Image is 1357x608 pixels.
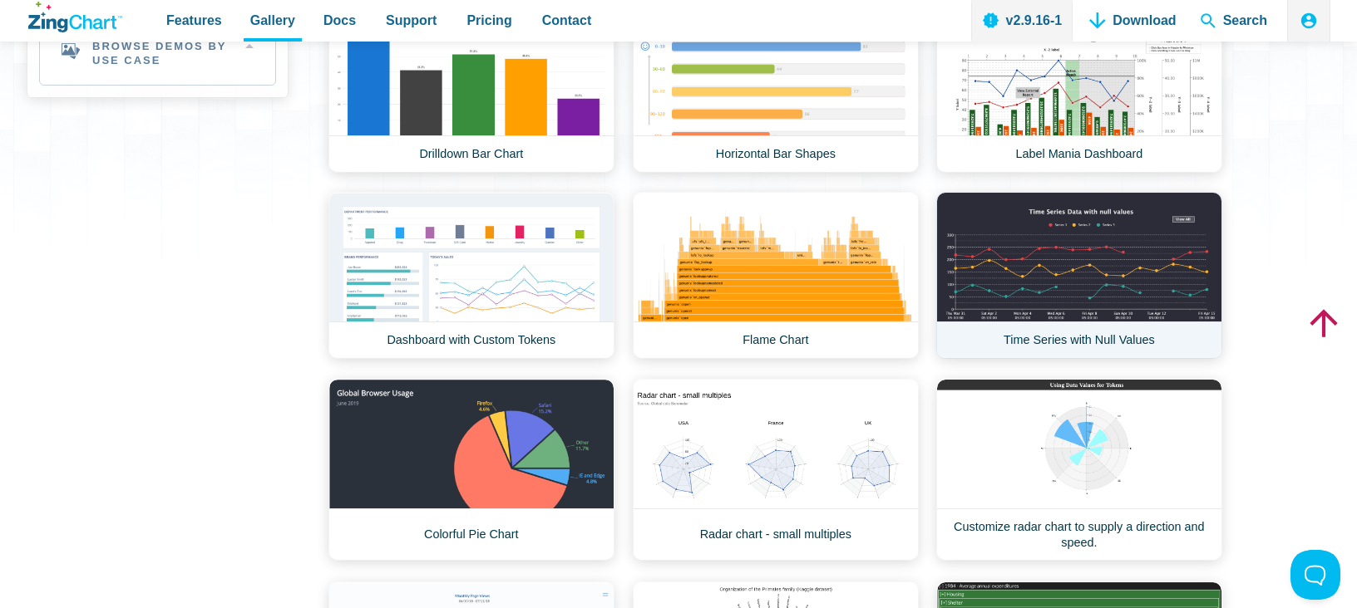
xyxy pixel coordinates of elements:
[386,9,437,32] span: Support
[936,6,1222,173] a: Label Mania Dashboard
[28,2,122,32] a: ZingChart Logo. Click to return to the homepage
[1290,550,1340,600] iframe: Toggle Customer Support
[466,9,511,32] span: Pricing
[323,9,356,32] span: Docs
[633,192,919,359] a: Flame Chart
[328,192,614,359] a: Dashboard with Custom Tokens
[328,379,614,561] a: Colorful Pie Chart
[166,9,222,32] span: Features
[542,9,592,32] span: Contact
[328,6,614,173] a: Drilldown Bar Chart
[936,192,1222,359] a: Time Series with Null Values
[40,18,275,85] h2: Browse Demos By Use Case
[633,379,919,561] a: Radar chart - small multiples
[633,6,919,173] a: Horizontal Bar Shapes
[250,9,295,32] span: Gallery
[936,379,1222,561] a: Customize radar chart to supply a direction and speed.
